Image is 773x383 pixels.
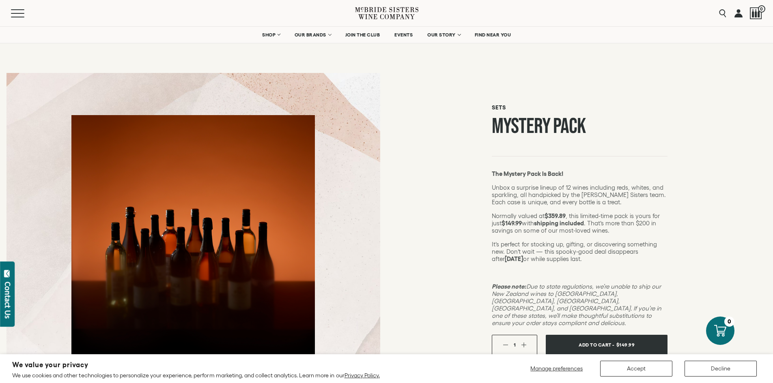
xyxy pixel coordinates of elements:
[295,32,326,38] span: OUR BRANDS
[758,5,765,13] span: 0
[475,32,511,38] span: FIND NEAR YOU
[262,32,276,38] span: SHOP
[492,184,667,206] p: Unbox a surprise lineup of 12 wines including reds, whites, and sparkling, all handpicked by the ...
[492,104,667,111] h6: Sets
[422,27,465,43] a: OUR STORY
[525,361,588,377] button: Manage preferences
[4,282,12,319] div: Contact Us
[505,255,523,262] strong: [DATE]
[11,9,40,17] button: Mobile Menu Trigger
[427,32,456,38] span: OUR STORY
[345,372,380,379] a: Privacy Policy.
[340,27,385,43] a: JOIN THE CLUB
[579,339,614,351] span: Add To Cart -
[502,220,522,227] strong: $149.99
[534,220,584,227] strong: shipping included
[12,372,380,379] p: We use cookies and other technologies to personalize your experience, perform marketing, and coll...
[685,361,757,377] button: Decline
[492,283,526,290] strong: Please note:
[546,335,667,355] button: Add To Cart - $149.99
[514,342,516,347] span: 1
[469,27,517,43] a: FIND NEAR YOU
[12,362,380,368] h2: We value your privacy
[492,241,667,263] p: It’s perfect for stocking up, gifting, or discovering something new. Don’t wait — this spooky-goo...
[616,339,635,351] span: $149.99
[530,365,583,372] span: Manage preferences
[492,283,661,326] em: Due to state regulations, we’re unable to ship our New Zealand wines to [GEOGRAPHIC_DATA], [GEOGR...
[724,317,734,327] div: 0
[492,116,667,137] h1: Mystery Pack
[600,361,672,377] button: Accept
[492,170,563,177] strong: The Mystery Pack Is Back!
[389,27,418,43] a: EVENTS
[289,27,336,43] a: OUR BRANDS
[492,212,667,234] p: Normally valued at , this limited-time pack is yours for just with . That’s more than $200 in sav...
[257,27,285,43] a: SHOP
[545,212,566,219] strong: $359.89
[394,32,413,38] span: EVENTS
[345,32,380,38] span: JOIN THE CLUB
